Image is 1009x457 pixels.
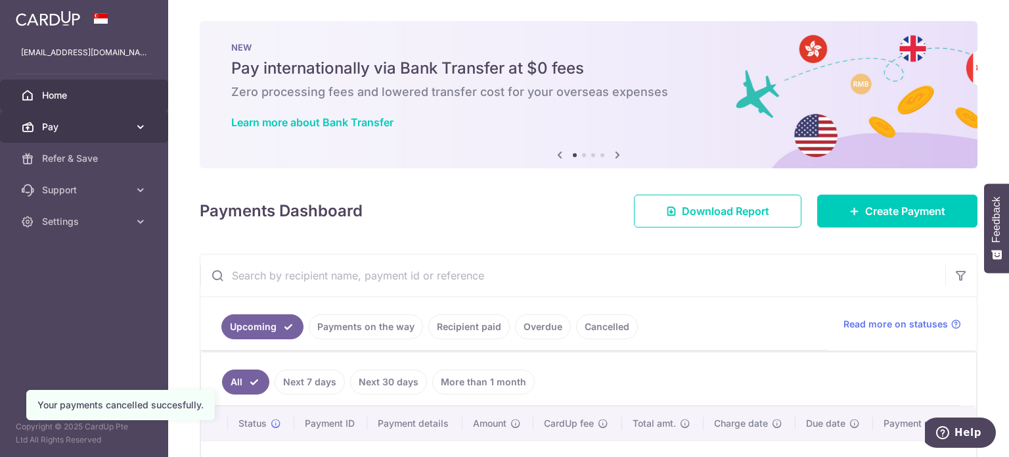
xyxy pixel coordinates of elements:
h4: Payments Dashboard [200,199,363,223]
span: Create Payment [865,203,945,219]
span: Settings [42,215,129,228]
span: Pay [42,120,129,133]
a: All [222,370,269,395]
span: Feedback [991,197,1002,243]
th: Payment details [367,406,462,441]
span: Total amt. [633,417,676,430]
p: [EMAIL_ADDRESS][DOMAIN_NAME] [21,46,147,59]
span: Support [42,183,129,197]
input: Search by recipient name, payment id or reference [200,254,945,297]
span: Charge date [714,417,768,430]
button: Feedback - Show survey [984,183,1009,273]
a: More than 1 month [432,370,535,395]
a: Recipient paid [428,314,510,339]
a: Create Payment [817,195,977,228]
h6: Zero processing fees and lowered transfer cost for your overseas expenses [231,84,946,100]
a: Next 30 days [350,370,427,395]
span: Status [238,417,267,430]
span: Download Report [682,203,769,219]
p: NEW [231,42,946,53]
a: Cancelled [576,314,638,339]
iframe: Opens a widget where you can find more information [925,418,996,450]
a: Upcoming [221,314,303,339]
span: Amount [473,417,506,430]
a: Learn more about Bank Transfer [231,116,393,129]
span: Due date [806,417,845,430]
a: Read more on statuses [843,318,961,331]
span: Refer & Save [42,152,129,165]
a: Overdue [515,314,571,339]
span: CardUp fee [544,417,594,430]
img: CardUp [16,11,80,26]
img: Bank transfer banner [200,21,977,168]
div: Your payments cancelled succesfully. [37,398,204,412]
th: Payment ID [294,406,368,441]
span: Read more on statuses [843,318,948,331]
h5: Pay internationally via Bank Transfer at $0 fees [231,58,946,79]
a: Download Report [634,195,801,228]
span: Home [42,89,129,102]
a: Payments on the way [309,314,423,339]
a: Next 7 days [275,370,345,395]
th: Payment method [873,406,976,441]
